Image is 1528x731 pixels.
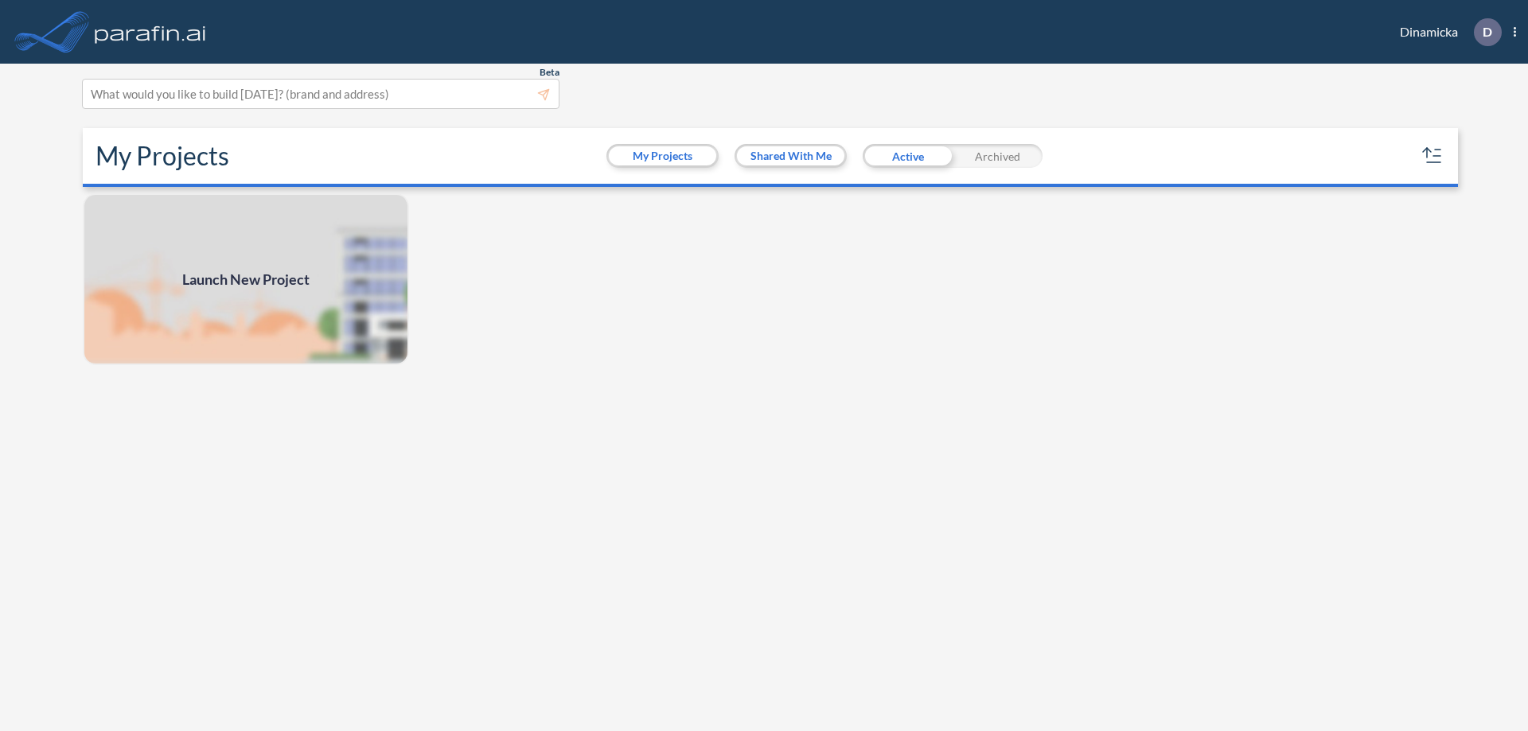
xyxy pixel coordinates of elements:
[1420,143,1445,169] button: sort
[737,146,844,165] button: Shared With Me
[83,193,409,365] img: add
[92,16,209,48] img: logo
[182,269,310,290] span: Launch New Project
[609,146,716,165] button: My Projects
[953,144,1043,168] div: Archived
[95,141,229,171] h2: My Projects
[1376,18,1516,46] div: Dinamicka
[540,66,559,79] span: Beta
[1483,25,1492,39] p: D
[863,144,953,168] div: Active
[83,193,409,365] a: Launch New Project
